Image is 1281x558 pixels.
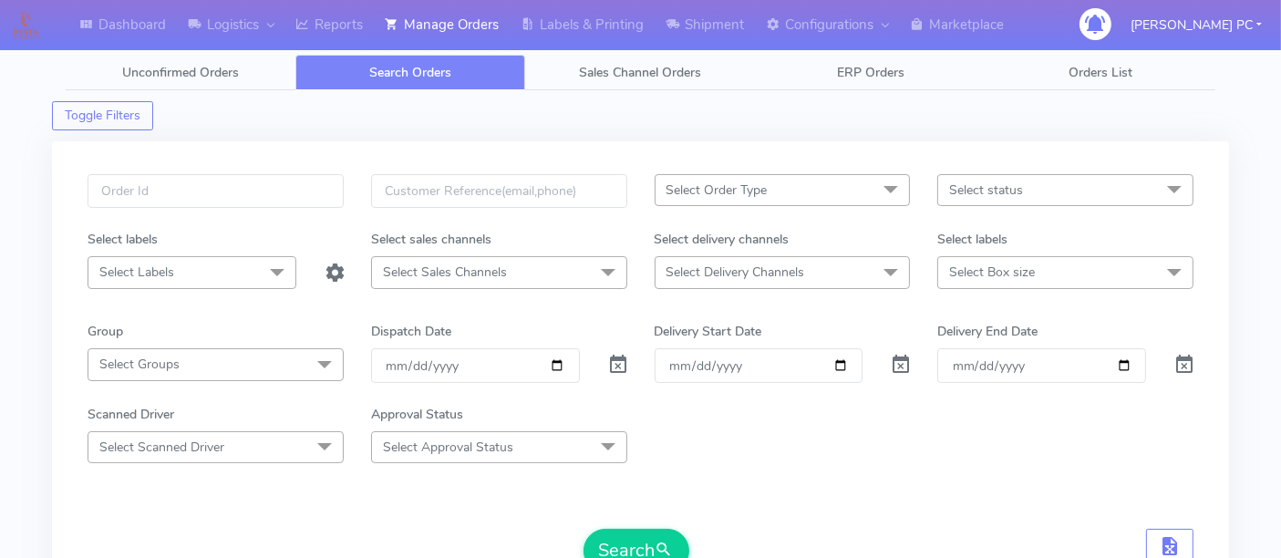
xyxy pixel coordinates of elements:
[383,263,507,281] span: Select Sales Channels
[655,230,790,249] label: Select delivery channels
[837,64,904,81] span: ERP Orders
[371,405,463,424] label: Approval Status
[580,64,702,81] span: Sales Channel Orders
[88,174,344,208] input: Order Id
[52,101,153,130] button: Toggle Filters
[66,55,1215,90] ul: Tabs
[371,322,451,341] label: Dispatch Date
[655,322,762,341] label: Delivery Start Date
[122,64,239,81] span: Unconfirmed Orders
[937,230,1007,249] label: Select labels
[949,181,1023,199] span: Select status
[937,322,1038,341] label: Delivery End Date
[88,322,123,341] label: Group
[88,405,174,424] label: Scanned Driver
[99,263,174,281] span: Select Labels
[371,174,627,208] input: Customer Reference(email,phone)
[99,356,180,373] span: Select Groups
[371,230,491,249] label: Select sales channels
[949,263,1035,281] span: Select Box size
[99,439,224,456] span: Select Scanned Driver
[666,263,805,281] span: Select Delivery Channels
[666,181,768,199] span: Select Order Type
[383,439,513,456] span: Select Approval Status
[369,64,451,81] span: Search Orders
[1117,6,1276,44] button: [PERSON_NAME] PC
[88,230,158,249] label: Select labels
[1069,64,1132,81] span: Orders List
